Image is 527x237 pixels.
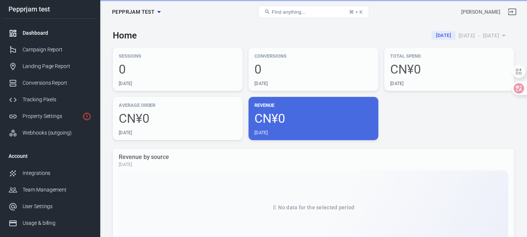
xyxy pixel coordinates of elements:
[3,198,97,215] a: User Settings
[23,203,91,210] div: User Settings
[349,9,363,15] div: ⌘ + K
[3,147,97,165] li: Account
[3,182,97,198] a: Team Management
[23,169,91,177] div: Integrations
[3,25,97,41] a: Dashboard
[23,96,91,104] div: Tracking Pixels
[113,30,137,41] h3: Home
[82,112,91,121] svg: Property is not installed yet
[23,79,91,87] div: Conversions Report
[23,46,91,54] div: Campaign Report
[23,186,91,194] div: Team Management
[3,108,97,125] a: Property Settings
[503,3,521,21] a: Sign out
[272,9,305,15] span: Find anything...
[23,219,91,227] div: Usage & billing
[258,6,369,18] button: Find anything...⌘ + K
[3,75,97,91] a: Conversions Report
[23,29,91,37] div: Dashboard
[23,62,91,70] div: Landing Page Report
[3,125,97,141] a: Webhooks (outgoing)
[109,5,163,19] button: Pepprjam test
[112,7,155,17] span: Pepprjam test
[461,8,500,16] div: Account id: nNfVwVvZ
[3,6,97,13] div: Pepprjam test
[23,129,91,137] div: Webhooks (outgoing)
[23,112,80,120] div: Property Settings
[3,41,97,58] a: Campaign Report
[3,215,97,231] a: Usage & billing
[3,165,97,182] a: Integrations
[3,91,97,108] a: Tracking Pixels
[3,58,97,75] a: Landing Page Report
